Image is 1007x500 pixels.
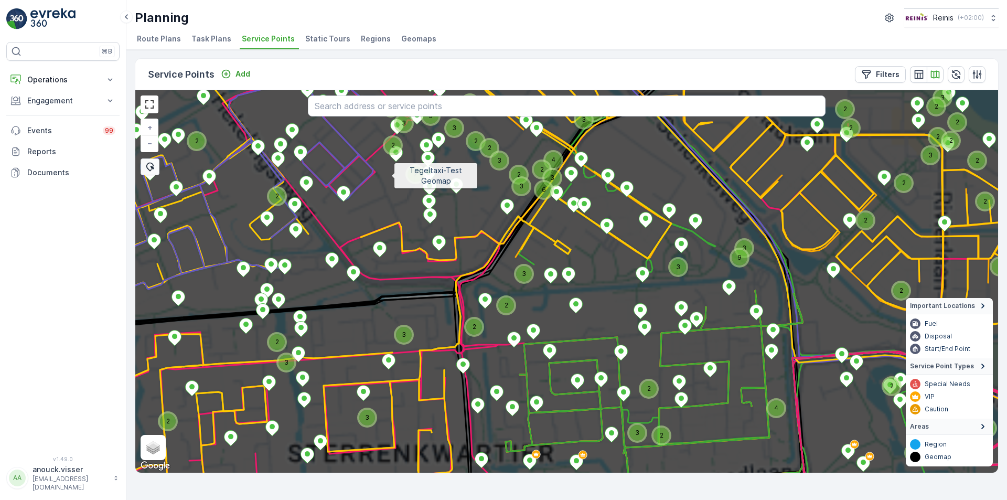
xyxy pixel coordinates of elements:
[513,178,520,185] div: 3
[235,69,250,79] p: Add
[269,334,285,350] div: 2
[933,13,954,23] p: Reinis
[401,34,436,44] span: Geomaps
[189,133,195,140] div: 2
[858,212,864,219] div: 2
[269,334,275,341] div: 2
[906,419,993,435] summary: Areas
[843,120,849,126] div: 2
[670,259,686,275] div: 3
[511,167,517,173] div: 2
[27,167,115,178] p: Documents
[536,182,542,188] div: 6
[545,152,552,158] div: 4
[925,380,970,388] p: Special Needs
[147,123,152,132] span: +
[925,345,970,353] p: Start/End Point
[446,120,453,126] div: 3
[876,69,899,80] p: Filters
[928,99,944,114] div: 2
[142,436,165,459] a: Layers
[385,137,401,153] div: 2
[189,133,205,149] div: 2
[359,410,366,416] div: 3
[102,47,112,56] p: ⌘B
[308,95,826,116] input: Search address or service points
[893,283,909,299] div: 2
[516,266,532,282] div: 3
[629,425,645,441] div: 3
[925,405,948,413] p: Caution
[359,410,375,425] div: 3
[6,162,120,183] a: Documents
[925,332,952,341] p: Disposal
[629,425,636,431] div: 3
[904,8,999,27] button: Reinis(+02:00)
[893,283,899,289] div: 2
[511,167,527,183] div: 2
[969,153,976,159] div: 2
[466,319,482,335] div: 2
[466,319,473,325] div: 2
[30,8,76,29] img: logo_light-DOdMpM7g.png
[408,166,423,182] div: 2
[545,152,561,168] div: 4
[191,34,231,44] span: Task Plans
[977,194,993,209] div: 2
[896,175,912,191] div: 2
[160,413,166,420] div: 2
[278,355,294,370] div: 3
[138,459,173,473] a: Open this area in Google Maps (opens a new window)
[396,115,412,131] div: 3
[935,90,941,96] div: 3
[732,250,747,265] div: 9
[160,413,176,429] div: 2
[142,97,157,112] a: View Fullscreen
[27,125,97,136] p: Events
[6,141,120,162] a: Reports
[928,99,935,105] div: 2
[135,9,189,26] p: Planning
[481,140,497,156] div: 2
[6,456,120,462] span: v 1.49.0
[837,101,853,117] div: 2
[491,153,507,168] div: 3
[906,358,993,375] summary: Service Point Types
[217,68,254,80] button: Add
[269,188,285,204] div: 2
[534,162,540,168] div: 2
[468,133,474,140] div: 2
[148,67,215,82] p: Service Points
[242,34,295,44] span: Service Points
[943,133,959,148] div: 2
[923,147,938,163] div: 3
[925,440,947,449] p: Region
[141,158,159,175] div: Bulk Select
[858,212,873,228] div: 2
[949,114,956,121] div: 2
[361,34,391,44] span: Regions
[396,115,402,122] div: 3
[278,355,285,361] div: 3
[142,120,157,135] a: Zoom In
[9,470,26,486] div: AA
[27,75,99,85] p: Operations
[930,129,936,135] div: 2
[576,112,592,127] div: 3
[884,378,890,385] div: 2
[910,422,929,431] span: Areas
[27,146,115,157] p: Reports
[27,95,99,106] p: Engagement
[641,381,657,397] div: 2
[408,166,414,173] div: 2
[468,133,484,149] div: 2
[534,162,550,177] div: 2
[943,133,949,139] div: 2
[137,34,181,44] span: Route Plans
[670,259,677,265] div: 3
[6,8,27,29] img: logo
[138,459,173,473] img: Google
[6,69,120,90] button: Operations
[33,464,108,475] p: anouck.visser
[884,378,899,394] div: 2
